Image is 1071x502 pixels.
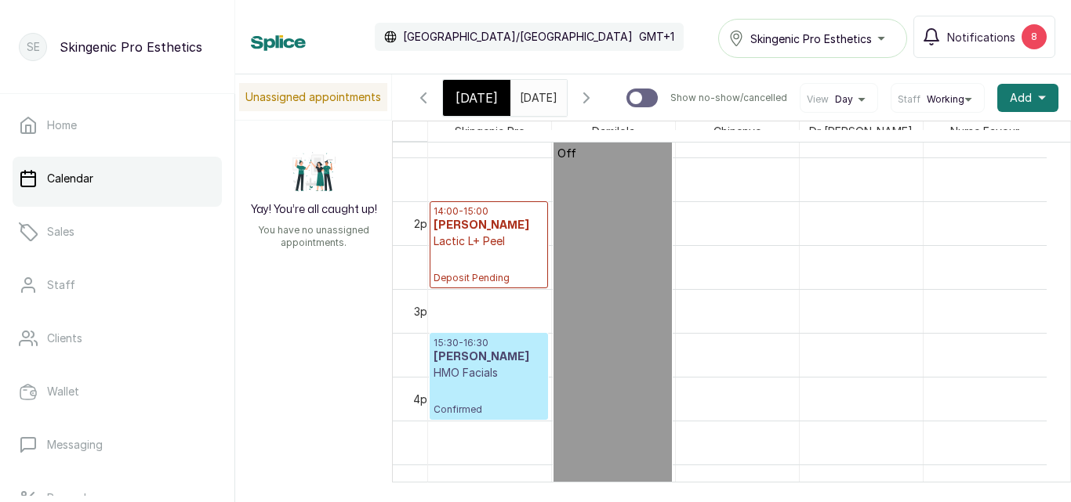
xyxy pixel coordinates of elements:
span: Damilola [589,121,638,141]
button: Notifications8 [913,16,1055,58]
span: Day [835,93,853,106]
h3: [PERSON_NAME] [434,218,544,233]
p: 15:30 - 16:30 [434,337,544,349]
div: 8 [1022,24,1047,49]
p: SE [27,39,40,55]
span: Deposit Pending [434,272,544,284]
div: [DATE] [443,80,510,116]
a: Sales [13,210,222,254]
p: Skingenic Pro Esthetics [60,38,202,56]
p: Messaging [47,437,103,453]
h3: [PERSON_NAME] [434,349,544,365]
a: Wallet [13,370,222,414]
p: Lactic L+ Peel [434,233,544,249]
div: 5pm [410,479,439,495]
span: Confirmed [434,403,544,416]
p: Unassigned appointments [239,83,387,111]
button: ViewDay [807,93,871,106]
h2: Yay! You’re all caught up! [251,202,377,218]
p: HMO Facials [434,365,544,381]
p: Wallet [47,384,79,399]
span: Notifications [947,29,1015,45]
span: View [807,93,829,106]
p: 14:00 - 15:00 [434,205,544,218]
a: Calendar [13,157,222,200]
span: Add [1010,90,1032,106]
button: Add [997,84,1058,112]
div: 4pm [410,391,439,407]
p: Staff [47,277,75,293]
p: GMT+1 [639,29,674,45]
button: Skingenic Pro Esthetics [718,19,907,58]
p: Home [47,117,77,133]
span: Staff [898,93,920,106]
p: Sales [47,224,74,240]
p: [GEOGRAPHIC_DATA]/[GEOGRAPHIC_DATA] [403,29,633,45]
a: Home [13,103,222,147]
p: Show no-show/cancelled [670,92,787,104]
a: Staff [13,263,222,307]
p: You have no unassigned appointments. [245,224,383,249]
div: 3pm [411,303,439,320]
span: Skingenic Pro [452,121,528,141]
p: Clients [47,330,82,346]
a: Messaging [13,423,222,467]
span: Working [927,93,964,106]
a: Clients [13,316,222,360]
span: [DATE] [456,88,498,107]
div: 2pm [411,215,439,232]
p: Calendar [47,171,93,186]
p: Off [557,146,668,161]
button: StaffWorking [898,93,978,106]
span: Dr [PERSON_NAME] [806,121,916,141]
span: Chinenye [710,121,764,141]
span: Nurse Favour [947,121,1022,141]
span: Skingenic Pro Esthetics [750,31,872,47]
